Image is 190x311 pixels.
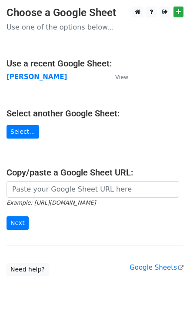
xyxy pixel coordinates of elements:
a: View [107,73,128,81]
a: [PERSON_NAME] [7,73,67,81]
a: Need help? [7,263,49,276]
a: Google Sheets [130,264,183,271]
h4: Select another Google Sheet: [7,108,183,119]
a: Select... [7,125,39,139]
input: Paste your Google Sheet URL here [7,181,179,198]
p: Use one of the options below... [7,23,183,32]
input: Next [7,216,29,230]
h4: Use a recent Google Sheet: [7,58,183,69]
small: Example: [URL][DOMAIN_NAME] [7,199,96,206]
small: View [115,74,128,80]
h3: Choose a Google Sheet [7,7,183,19]
h4: Copy/paste a Google Sheet URL: [7,167,183,178]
